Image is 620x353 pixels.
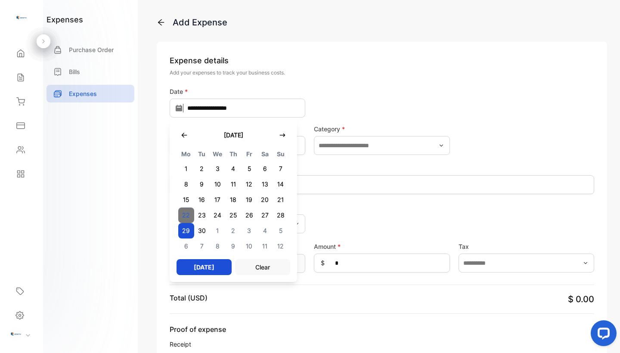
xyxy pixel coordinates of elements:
span: Proof of expense [170,324,594,334]
label: Category [314,124,449,133]
span: 28 [273,207,288,223]
button: [DATE] [177,259,232,275]
span: $ [321,258,325,267]
span: 9 [226,238,242,254]
span: 1 [178,161,194,176]
span: 3 [241,223,257,238]
span: 14 [273,176,288,192]
span: Receipt [170,340,594,349]
span: 21 [273,192,288,207]
span: 6 [257,161,273,176]
span: 25 [226,207,242,223]
span: 7 [273,161,288,176]
span: 27 [257,207,273,223]
span: Mo [178,149,194,159]
span: 22 [178,207,194,223]
span: 3 [210,161,226,176]
span: 23 [194,207,210,223]
a: Expenses [46,85,134,102]
span: 11 [226,176,242,192]
iframe: LiveChat chat widget [584,317,620,353]
span: 8 [178,176,194,192]
label: Tax [459,242,594,251]
label: Amount [314,242,449,251]
button: Clear [235,259,290,275]
span: 5 [273,223,288,238]
span: We [210,149,226,159]
p: Add your expenses to track your business costs. [170,69,594,77]
span: 2 [226,223,242,238]
span: 11 [257,238,273,254]
label: Date [170,87,305,96]
span: 10 [210,176,226,192]
span: 4 [226,161,242,176]
span: 1 [210,223,226,238]
span: 17 [210,192,226,207]
button: [DATE] [215,126,252,144]
span: 24 [210,207,226,223]
p: Expense details [170,55,594,66]
p: Purchase Order [69,45,114,54]
span: Fr [241,149,257,159]
span: 15 [178,192,194,207]
span: 5 [241,161,257,176]
span: 30 [194,223,210,238]
a: Bills [46,63,134,81]
h1: expenses [46,14,83,25]
span: 13 [257,176,273,192]
p: Bills [69,67,80,76]
span: Th [226,149,242,159]
span: 18 [226,192,242,207]
span: 10 [241,238,257,254]
img: profile [9,328,22,341]
span: Sa [257,149,273,159]
span: 12 [241,176,257,192]
span: 16 [194,192,210,207]
div: Add Expense [173,16,227,29]
span: 6 [178,238,194,254]
span: Tu [194,149,210,159]
span: $ 0.00 [568,294,594,304]
span: 8 [210,238,226,254]
label: Description [170,164,594,173]
span: Su [273,149,288,159]
p: Expenses [69,89,97,98]
span: 26 [241,207,257,223]
span: 7 [194,238,210,254]
span: 9 [194,176,210,192]
span: 19 [241,192,257,207]
span: 20 [257,192,273,207]
span: 4 [257,223,273,238]
img: logo [15,11,28,24]
span: 29 [178,223,194,238]
a: Purchase Order [46,41,134,59]
span: 12 [273,238,288,254]
p: Total (USD) [170,293,208,303]
span: 2 [194,161,210,176]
